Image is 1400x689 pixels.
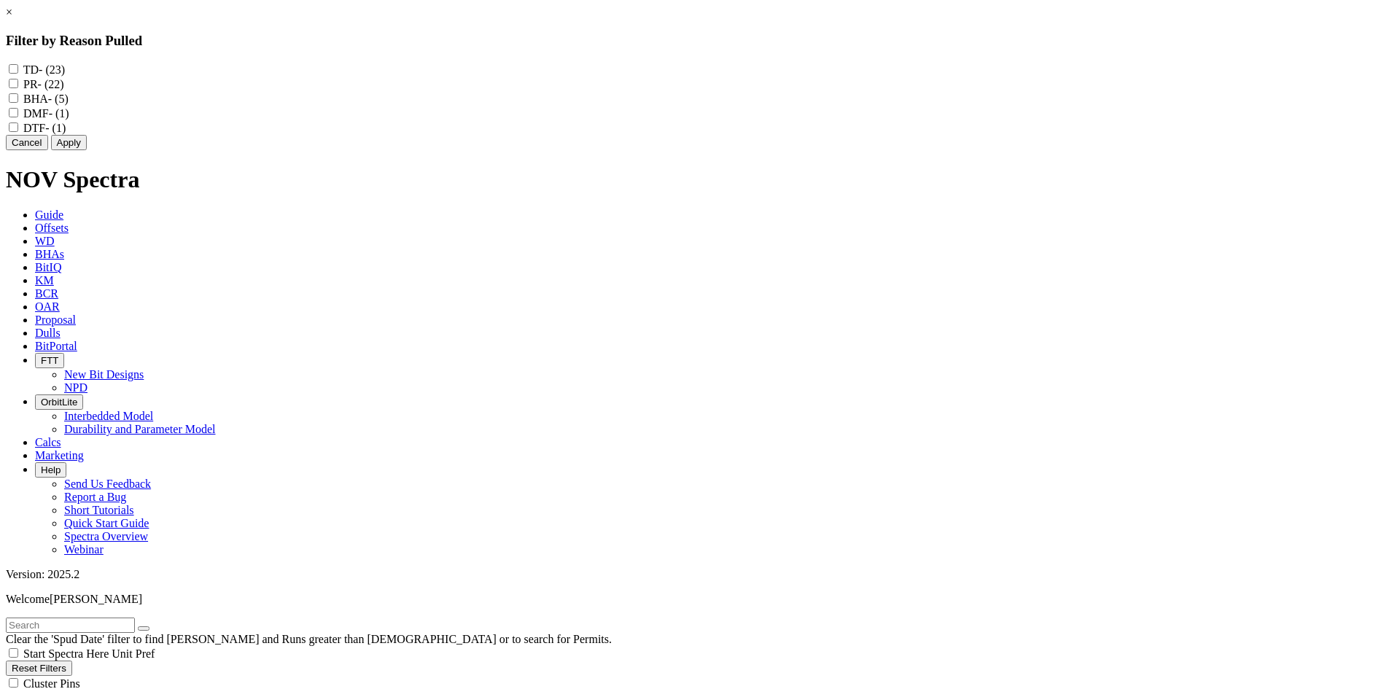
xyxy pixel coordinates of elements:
[23,93,69,105] label: BHA
[64,517,149,529] a: Quick Start Guide
[38,78,64,90] span: - (22)
[35,209,63,221] span: Guide
[64,423,216,435] a: Durability and Parameter Model
[41,464,61,475] span: Help
[6,166,1394,193] h1: NOV Spectra
[35,436,61,448] span: Calcs
[45,122,66,134] span: - (1)
[64,410,153,422] a: Interbedded Model
[64,530,148,542] a: Spectra Overview
[64,504,134,516] a: Short Tutorials
[50,593,142,605] span: [PERSON_NAME]
[41,355,58,366] span: FTT
[35,248,64,260] span: BHAs
[35,222,69,234] span: Offsets
[35,287,58,300] span: BCR
[64,491,126,503] a: Report a Bug
[6,135,48,150] button: Cancel
[23,122,66,134] label: DTF
[64,478,151,490] a: Send Us Feedback
[35,261,61,273] span: BitIQ
[48,93,69,105] span: - (5)
[39,63,65,76] span: - (23)
[35,314,76,326] span: Proposal
[6,618,135,633] input: Search
[49,107,69,120] span: - (1)
[35,300,60,313] span: OAR
[35,449,84,462] span: Marketing
[64,543,104,556] a: Webinar
[23,107,69,120] label: DMF
[35,327,61,339] span: Dulls
[6,661,72,676] button: Reset Filters
[35,235,55,247] span: WD
[41,397,77,408] span: OrbitLite
[23,63,65,76] label: TD
[23,78,64,90] label: PR
[51,135,87,150] button: Apply
[6,568,1394,581] div: Version: 2025.2
[6,33,1394,49] h3: Filter by Reason Pulled
[112,647,155,660] span: Unit Pref
[6,6,12,18] a: ×
[35,274,54,287] span: KM
[64,368,144,381] a: New Bit Designs
[23,647,109,660] span: Start Spectra Here
[35,340,77,352] span: BitPortal
[6,633,612,645] span: Clear the 'Spud Date' filter to find [PERSON_NAME] and Runs greater than [DEMOGRAPHIC_DATA] or to...
[6,593,1394,606] p: Welcome
[64,381,87,394] a: NPD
